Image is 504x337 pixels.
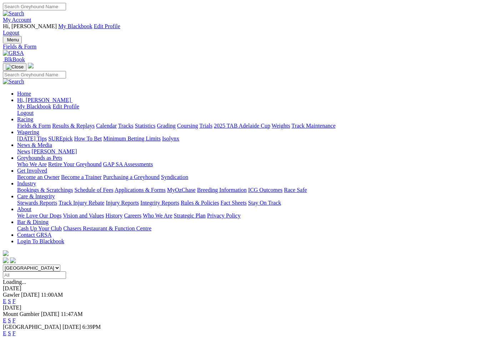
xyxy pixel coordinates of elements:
[17,148,30,154] a: News
[8,330,11,336] a: S
[17,97,72,103] a: Hi, [PERSON_NAME]
[3,330,6,336] a: E
[3,305,501,311] div: [DATE]
[17,187,73,193] a: Bookings & Scratchings
[103,161,153,167] a: GAP SA Assessments
[17,148,501,155] div: News & Media
[3,292,20,298] span: Gawler
[3,17,31,23] a: My Account
[28,63,34,68] img: logo-grsa-white.png
[61,311,83,317] span: 11:47AM
[17,123,51,129] a: Fields & Form
[17,110,34,116] a: Logout
[48,161,102,167] a: Retire Your Greyhound
[17,91,31,97] a: Home
[3,23,57,29] span: Hi, [PERSON_NAME]
[17,161,501,168] div: Greyhounds as Pets
[248,200,281,206] a: Stay On Track
[17,187,501,193] div: Industry
[17,161,47,167] a: Who We Are
[3,56,25,62] a: BlkBook
[3,257,9,263] img: facebook.svg
[284,187,307,193] a: Race Safe
[17,136,47,142] a: [DATE] Tips
[52,123,95,129] a: Results & Replays
[96,123,117,129] a: Calendar
[221,200,247,206] a: Fact Sheets
[63,213,104,219] a: Vision and Values
[63,225,151,231] a: Chasers Restaurant & Function Centre
[207,213,241,219] a: Privacy Policy
[197,187,247,193] a: Breeding Information
[105,213,122,219] a: History
[74,187,113,193] a: Schedule of Fees
[17,180,36,187] a: Industry
[3,50,24,56] img: GRSA
[17,174,60,180] a: Become an Owner
[61,174,102,180] a: Become a Trainer
[17,97,71,103] span: Hi, [PERSON_NAME]
[53,103,79,109] a: Edit Profile
[74,136,102,142] a: How To Bet
[106,200,139,206] a: Injury Reports
[59,200,104,206] a: Track Injury Rebate
[82,324,101,330] span: 6:39PM
[12,298,16,304] a: F
[162,136,179,142] a: Isolynx
[3,250,9,256] img: logo-grsa-white.png
[174,213,206,219] a: Strategic Plan
[62,324,81,330] span: [DATE]
[3,271,66,279] input: Select date
[3,298,6,304] a: E
[248,187,282,193] a: ICG Outcomes
[21,292,40,298] span: [DATE]
[17,225,62,231] a: Cash Up Your Club
[3,324,61,330] span: [GEOGRAPHIC_DATA]
[115,187,166,193] a: Applications & Forms
[17,136,501,142] div: Wagering
[17,213,61,219] a: We Love Our Dogs
[3,10,24,17] img: Search
[140,200,179,206] a: Integrity Reports
[3,63,26,71] button: Toggle navigation
[7,37,19,42] span: Menu
[3,36,22,44] button: Toggle navigation
[17,103,51,109] a: My Blackbook
[3,71,66,78] input: Search
[12,330,16,336] a: F
[17,168,47,174] a: Get Involved
[17,219,49,225] a: Bar & Dining
[199,123,212,129] a: Trials
[17,193,55,199] a: Care & Integrity
[161,174,188,180] a: Syndication
[3,23,501,36] div: My Account
[3,311,40,317] span: Mount Gambier
[124,213,141,219] a: Careers
[17,174,501,180] div: Get Involved
[17,200,57,206] a: Stewards Reports
[41,292,63,298] span: 11:00AM
[31,148,77,154] a: [PERSON_NAME]
[292,123,336,129] a: Track Maintenance
[143,213,172,219] a: Who We Are
[103,136,161,142] a: Minimum Betting Limits
[17,200,501,206] div: Care & Integrity
[17,116,33,122] a: Racing
[10,257,16,263] img: twitter.svg
[41,311,60,317] span: [DATE]
[3,44,501,50] a: Fields & Form
[3,279,26,285] span: Loading...
[167,187,196,193] a: MyOzChase
[8,298,11,304] a: S
[94,23,120,29] a: Edit Profile
[17,206,31,212] a: About
[272,123,290,129] a: Weights
[17,129,39,135] a: Wagering
[3,317,6,323] a: E
[17,232,51,238] a: Contact GRSA
[4,56,25,62] span: BlkBook
[135,123,156,129] a: Statistics
[157,123,176,129] a: Grading
[17,123,501,129] div: Racing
